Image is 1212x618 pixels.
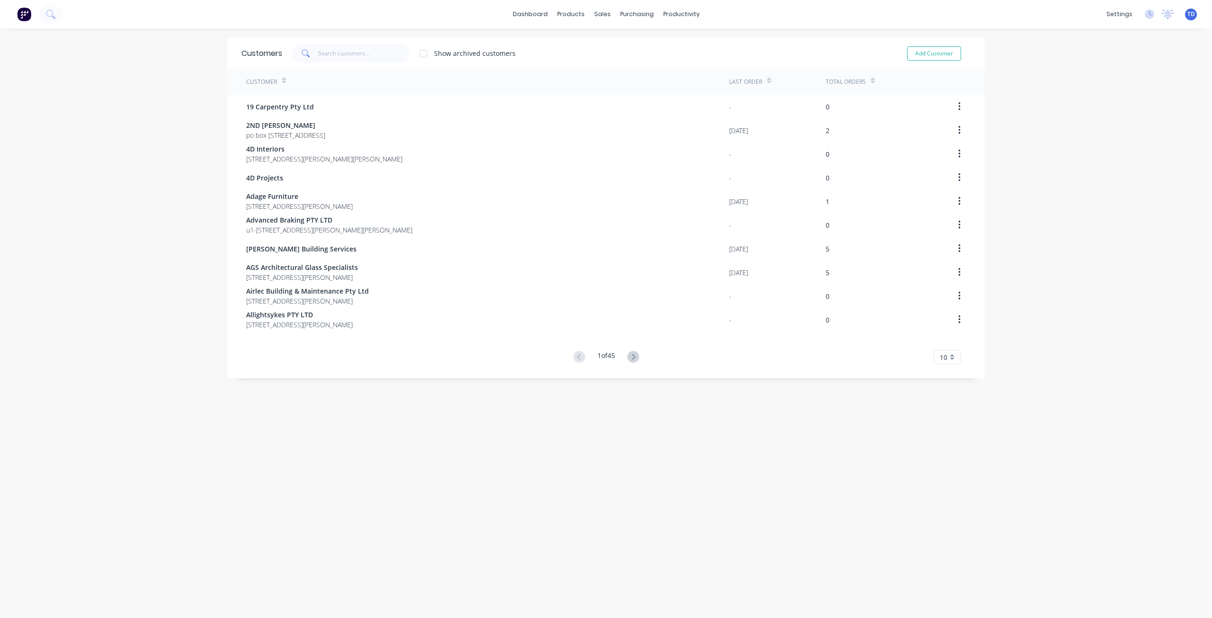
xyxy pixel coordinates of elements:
div: 0 [826,220,829,230]
span: po box [STREET_ADDRESS] [246,130,325,140]
div: Show archived customers [434,48,516,58]
span: [STREET_ADDRESS][PERSON_NAME] [246,320,353,330]
div: productivity [659,7,704,21]
span: AGS Architectural Glass Specialists [246,262,358,272]
div: 1 [826,197,829,206]
span: [PERSON_NAME] Building Services [246,244,356,254]
div: 0 [826,173,829,183]
div: [DATE] [729,268,748,278]
div: - [729,315,731,325]
span: Allightsykes PTY LTD [246,310,353,320]
div: - [729,291,731,301]
div: products [553,7,589,21]
div: Customers [241,48,282,59]
div: Total Orders [826,78,866,86]
span: Airlec Building & Maintenance Pty Ltd [246,286,369,296]
div: - [729,149,731,159]
div: [DATE] [729,244,748,254]
div: 0 [826,149,829,159]
span: [STREET_ADDRESS][PERSON_NAME] [246,296,369,306]
div: Customer [246,78,277,86]
div: 1 of 45 [597,350,615,364]
input: Search customers... [318,44,410,63]
div: sales [589,7,615,21]
div: 5 [826,244,829,254]
span: 4D Interiors [246,144,402,154]
img: Factory [17,7,31,21]
div: [DATE] [729,125,748,135]
button: Add Customer [907,46,961,61]
div: purchasing [615,7,659,21]
div: 0 [826,315,829,325]
span: 4D Projects [246,173,283,183]
span: 10 [940,352,947,362]
span: Advanced Braking PTY LTD [246,215,412,225]
span: [STREET_ADDRESS][PERSON_NAME] [246,272,358,282]
span: Adage Furniture [246,191,353,201]
span: 2ND [PERSON_NAME] [246,120,325,130]
div: settings [1102,7,1137,21]
div: 2 [826,125,829,135]
div: - [729,173,731,183]
div: - [729,102,731,112]
div: 0 [826,102,829,112]
span: 19 Carpentry Pty Ltd [246,102,314,112]
span: [STREET_ADDRESS][PERSON_NAME] [246,201,353,211]
div: 5 [826,268,829,278]
span: [STREET_ADDRESS][PERSON_NAME][PERSON_NAME] [246,154,402,164]
a: dashboard [508,7,553,21]
div: 0 [826,291,829,301]
span: TD [1187,10,1195,18]
div: - [729,220,731,230]
div: Last Order [729,78,762,86]
span: u1-[STREET_ADDRESS][PERSON_NAME][PERSON_NAME] [246,225,412,235]
div: [DATE] [729,197,748,206]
